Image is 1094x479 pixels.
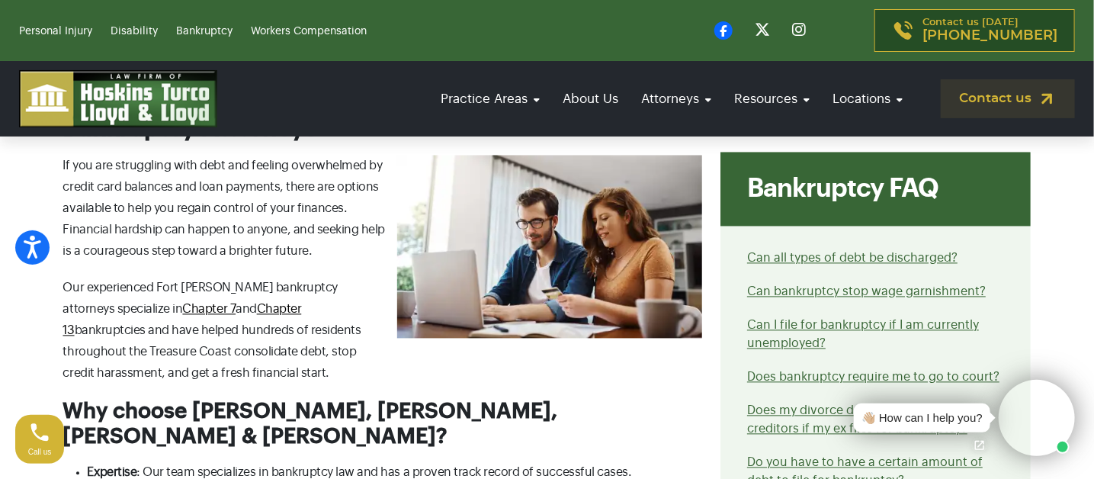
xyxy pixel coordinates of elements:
[63,156,703,262] p: If you are struggling with debt and feeling overwhelmed by credit card balances and loan payments...
[182,304,236,316] a: Chapter 7
[964,429,996,461] a: Open chat
[825,77,910,121] a: Locations
[747,252,958,265] a: Can all types of debt be discharged?
[634,77,719,121] a: Attorneys
[63,278,703,384] p: Our experienced Fort [PERSON_NAME] bankruptcy attorneys specialize in and bankruptcies and have h...
[397,156,702,339] img: A couple holding business records and discussing their situation with a bankruptcy lawyer over a ...
[63,304,302,337] a: Chapter 13
[747,320,979,350] a: Can I file for bankruptcy if I am currently unemployed?
[88,467,137,479] strong: Expertise
[251,26,367,37] a: Workers Compensation
[747,405,984,436] a: Does my divorce decree protect me from creditors if my ex files for bankruptcy?
[747,286,986,298] a: Can bankruptcy stop wage garnishment?
[19,26,92,37] a: Personal Injury
[63,400,703,451] h3: Why choose [PERSON_NAME], [PERSON_NAME], [PERSON_NAME] & [PERSON_NAME]?
[747,371,999,384] a: Does bankruptcy require me to go to court?
[727,77,817,121] a: Resources
[433,77,547,121] a: Practice Areas
[874,9,1075,52] a: Contact us [DATE][PHONE_NUMBER]
[720,153,1031,227] div: Bankruptcy FAQ
[941,79,1075,118] a: Contact us
[922,28,1057,43] span: [PHONE_NUMBER]
[111,26,158,37] a: Disability
[176,26,233,37] a: Bankruptcy
[922,18,1057,43] p: Contact us [DATE]
[28,448,52,456] span: Call us
[19,70,217,127] img: logo
[861,410,983,427] div: 👋🏼 How can I help you?
[555,77,626,121] a: About Us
